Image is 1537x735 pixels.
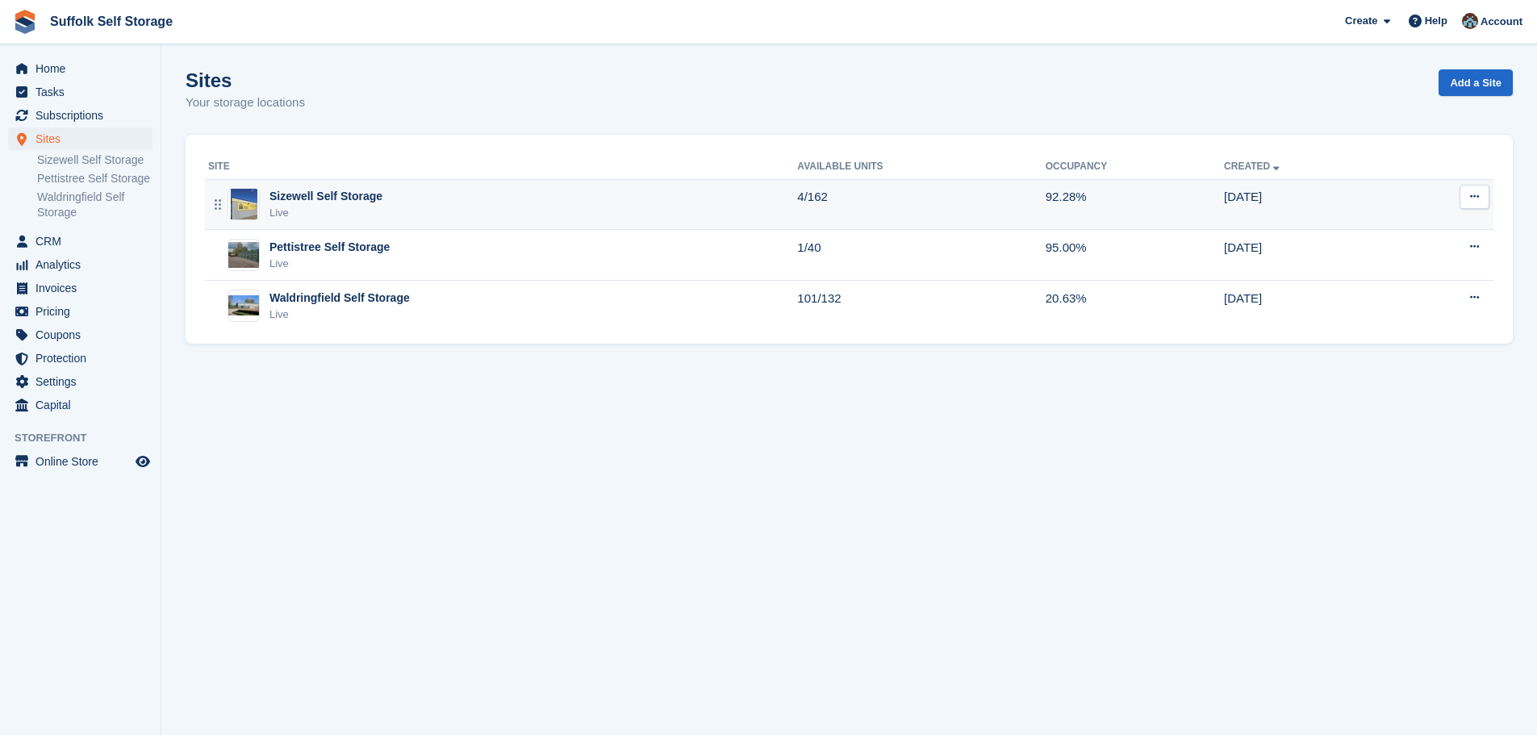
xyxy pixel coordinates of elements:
[8,394,152,416] a: menu
[228,295,259,315] img: Image of Waldringfield Self Storage site
[36,370,132,393] span: Settings
[8,253,152,276] a: menu
[36,300,132,323] span: Pricing
[8,277,152,299] a: menu
[269,205,382,221] div: Live
[8,230,152,253] a: menu
[1224,179,1395,230] td: [DATE]
[8,324,152,346] a: menu
[797,230,1045,281] td: 1/40
[37,171,152,186] a: Pettistree Self Storage
[1224,281,1395,331] td: [DATE]
[36,347,132,370] span: Protection
[36,277,132,299] span: Invoices
[1224,161,1283,172] a: Created
[8,370,152,393] a: menu
[269,239,390,256] div: Pettistree Self Storage
[1425,13,1447,29] span: Help
[228,242,259,268] img: Image of Pettistree Self Storage site
[269,307,410,323] div: Live
[36,127,132,150] span: Sites
[8,300,152,323] a: menu
[1345,13,1377,29] span: Create
[36,230,132,253] span: CRM
[1046,154,1224,180] th: Occupancy
[8,450,152,473] a: menu
[37,152,152,168] a: Sizewell Self Storage
[231,188,257,220] img: Image of Sizewell Self Storage site
[1046,230,1224,281] td: 95.00%
[1224,230,1395,281] td: [DATE]
[15,430,161,446] span: Storefront
[36,394,132,416] span: Capital
[269,256,390,272] div: Live
[205,154,797,180] th: Site
[37,190,152,220] a: Waldringfield Self Storage
[36,450,132,473] span: Online Store
[269,188,382,205] div: Sizewell Self Storage
[8,127,152,150] a: menu
[8,57,152,80] a: menu
[133,452,152,471] a: Preview store
[797,154,1045,180] th: Available Units
[1462,13,1478,29] img: Lisa Furneaux
[269,290,410,307] div: Waldringfield Self Storage
[1046,179,1224,230] td: 92.28%
[8,81,152,103] a: menu
[44,8,179,35] a: Suffolk Self Storage
[8,347,152,370] a: menu
[1481,14,1522,30] span: Account
[1046,281,1224,331] td: 20.63%
[8,104,152,127] a: menu
[36,57,132,80] span: Home
[186,69,305,91] h1: Sites
[36,253,132,276] span: Analytics
[797,179,1045,230] td: 4/162
[36,81,132,103] span: Tasks
[797,281,1045,331] td: 101/132
[13,10,37,34] img: stora-icon-8386f47178a22dfd0bd8f6a31ec36ba5ce8667c1dd55bd0f319d3a0aa187defe.svg
[1439,69,1513,96] a: Add a Site
[36,324,132,346] span: Coupons
[36,104,132,127] span: Subscriptions
[186,94,305,112] p: Your storage locations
